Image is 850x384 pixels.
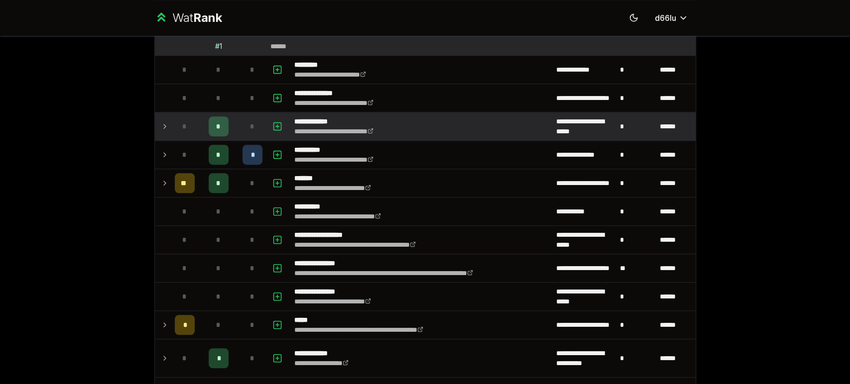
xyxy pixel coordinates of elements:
span: d66lu [655,12,676,24]
div: Wat [172,10,222,26]
div: # 1 [215,41,222,51]
span: Rank [193,10,222,25]
a: WatRank [154,10,223,26]
button: d66lu [647,9,696,27]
